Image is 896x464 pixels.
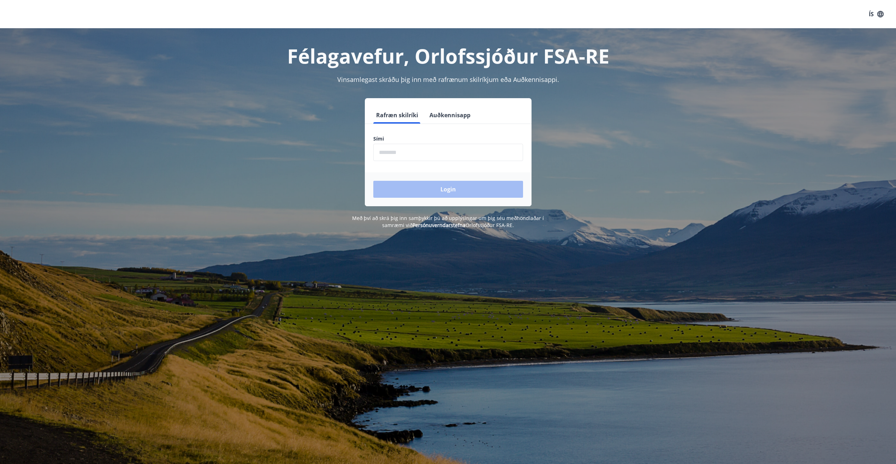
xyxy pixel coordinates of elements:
[202,42,694,69] h1: Félagavefur, Orlofssjóður FSA-RE
[413,222,465,228] a: Persónuverndarstefna
[865,8,888,20] button: ÍS
[427,107,473,124] button: Auðkennisapp
[352,215,544,228] span: Með því að skrá þig inn samþykkir þú að upplýsingar um þig séu meðhöndlaðar í samræmi við Orlofss...
[373,135,523,142] label: Sími
[373,107,421,124] button: Rafræn skilríki
[337,75,559,84] span: Vinsamlegast skráðu þig inn með rafrænum skilríkjum eða Auðkennisappi.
